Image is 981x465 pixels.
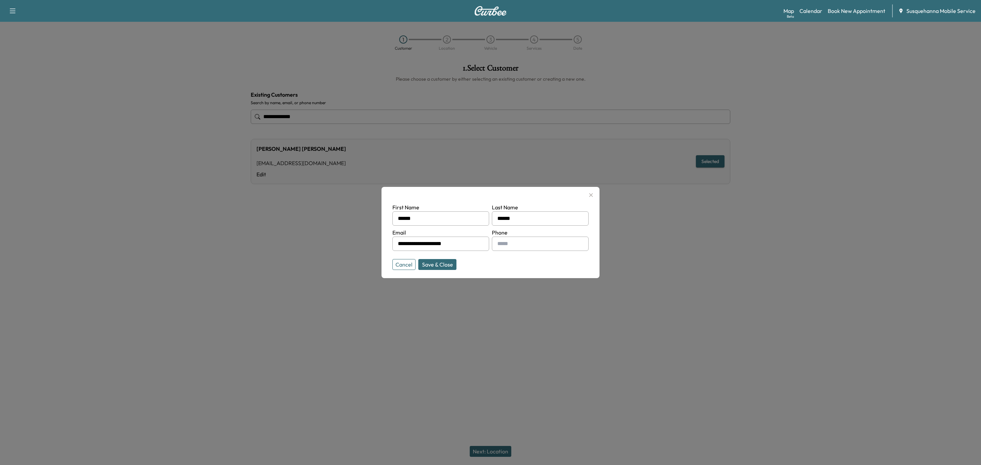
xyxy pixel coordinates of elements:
div: Beta [787,14,794,19]
a: Calendar [799,7,822,15]
span: Susquehanna Mobile Service [906,7,976,15]
label: Last Name [492,204,518,211]
a: Book New Appointment [828,7,885,15]
label: Email [392,229,406,236]
a: MapBeta [783,7,794,15]
img: Curbee Logo [474,6,507,16]
label: Phone [492,229,508,236]
label: First Name [392,204,419,211]
button: Save & Close [418,259,456,270]
button: Cancel [392,259,416,270]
